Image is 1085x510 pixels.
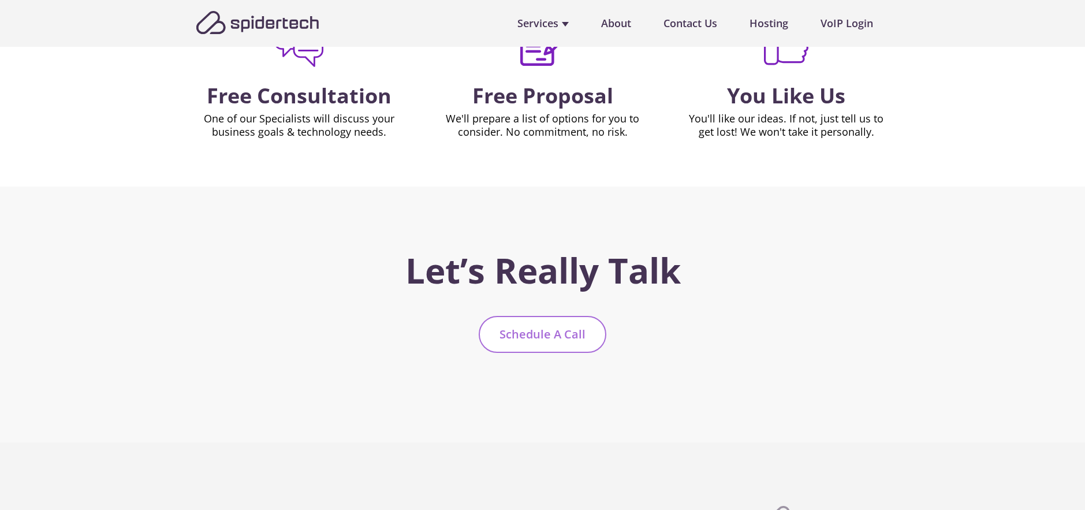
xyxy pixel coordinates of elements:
[196,85,402,106] h2: Free Consultation
[196,248,889,292] h2: Let’s Really Talk
[196,112,402,139] div: One of our Specialists will discuss your business goals & technology needs.
[479,316,606,353] a: Schedule A Call
[440,85,646,106] h2: Free Proposal
[440,112,646,139] div: We'll prepare a list of options for you to consider. No commitment, no risk.
[684,112,889,139] div: You'll like our ideas. If not, just tell us to get lost! We won't take it personally.
[684,85,889,106] h2: You Like Us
